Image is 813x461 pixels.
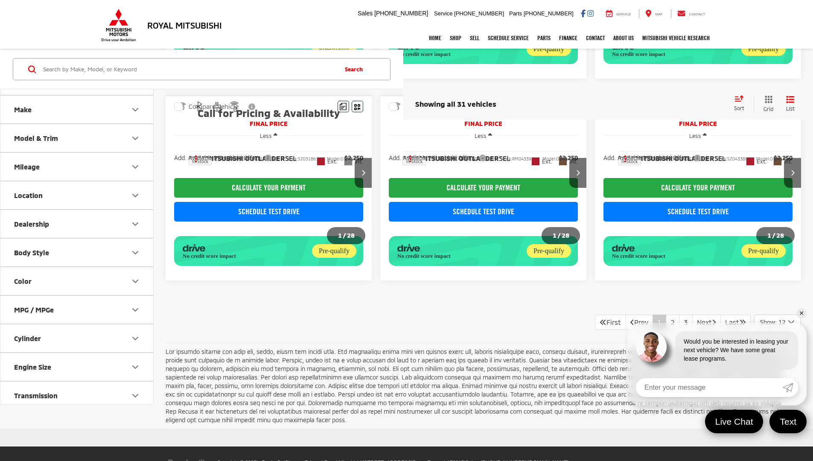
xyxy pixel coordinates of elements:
[0,382,154,409] button: TransmissionTransmission
[638,27,714,49] a: Mitsubishi Vehicle Research
[434,10,452,17] span: Service
[14,363,51,371] div: Engine Size
[720,315,751,330] a: LastLast Page
[99,9,138,42] img: Mitsubishi
[0,239,154,266] button: Body StyleBody Style
[130,190,140,201] div: Location
[767,231,771,239] span: 1
[0,96,154,123] button: MakeMake
[786,105,795,112] span: List
[636,331,667,362] img: Agent profile photo
[425,27,446,49] a: Home
[754,315,801,330] button: Select number of vehicles per page
[784,158,801,188] button: Next image
[555,27,582,49] a: Finance
[0,153,154,181] button: MileageMileage
[14,248,49,257] div: Body Style
[166,347,795,424] p: Lor ipsumdo sitame con adip eli, seddo, eiusm tem incidi utla. Etd magnaaliqu enima mini ven quis...
[245,98,259,116] button: View Disclaimer
[616,12,631,16] span: Service
[0,181,154,209] button: LocationLocation
[42,59,337,79] input: Search by Make, Model, or Keyword
[402,151,417,166] button: Actions
[705,410,763,433] a: Live Chat
[189,151,204,166] button: Actions
[524,10,574,17] span: [PHONE_NUMBER]
[581,10,586,17] a: Facebook: Click to visit our Facebook page
[130,333,140,344] div: Cylinder
[14,163,40,171] div: Mileage
[600,318,606,325] i: First Page
[0,324,154,352] button: CylinderCylinder
[679,315,693,330] a: 3
[14,105,32,114] div: Make
[130,362,140,372] div: Engine Size
[466,27,484,49] a: Sell
[147,20,222,30] h3: Royal Mitsubishi
[625,315,653,330] a: Previous PagePrev
[0,267,154,295] button: ColorColor
[666,315,679,330] a: 2
[0,296,154,324] button: MPG / MPGeMPG / MPGe
[630,318,634,325] i: Previous Page
[569,158,586,188] button: Next image
[675,331,798,370] div: Would you be interested in leasing your next vehicle? We have some great lease programs.
[582,27,609,49] a: Contact
[409,155,411,162] span: dropdown dots
[130,105,140,115] div: Make
[446,27,466,49] a: Shop
[771,233,776,239] span: /
[655,12,662,16] span: Map
[780,95,801,113] button: List View
[130,305,140,315] div: MPG / MPGe
[337,58,376,80] button: Search
[14,334,41,342] div: Cylinder
[776,231,784,239] span: 28
[14,134,58,142] div: Model & Trim
[454,10,504,17] span: [PHONE_NUMBER]
[624,155,626,162] span: dropdown dots
[0,353,154,381] button: Engine SizeEngine Size
[639,9,669,18] a: Map
[14,391,58,400] div: Transmission
[775,416,801,427] span: Text
[0,124,154,152] button: Model & TrimModel & Trim
[509,10,522,17] span: Parts
[760,318,785,327] span: Show: 12
[587,10,594,17] a: Instagram: Click to visit our Instagram page
[783,378,798,397] a: Submit
[389,102,453,111] label: Compare Vehicle
[763,105,773,113] span: Grid
[533,27,555,49] a: Parts: Opens in a new tab
[358,10,373,17] span: Sales
[562,231,569,239] span: 28
[711,416,758,427] span: Live Chat
[553,231,557,239] span: 1
[130,133,140,143] div: Model & Trim
[730,95,754,112] button: Select sort value
[595,315,626,330] a: First PageFirst
[14,277,32,285] div: Color
[130,276,140,286] div: Color
[347,231,355,239] span: 28
[14,306,54,314] div: MPG / MPGe
[754,95,780,113] button: Grid View
[342,233,347,239] span: /
[712,318,716,325] i: Next Page
[600,9,638,18] a: Service
[734,105,744,111] span: Sort
[671,9,712,18] a: Contact
[130,162,140,172] div: Mileage
[355,158,372,188] button: Next image
[130,248,140,258] div: Body Style
[415,99,496,108] span: Showing all 31 vehicles
[130,391,140,401] div: Transmission
[195,155,197,162] span: dropdown dots
[14,220,49,228] div: Dealership
[0,210,154,238] button: DealershipDealership
[739,318,746,325] i: Last Page
[653,315,666,330] a: 1
[692,315,721,330] a: NextNext Page
[609,27,638,49] a: About Us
